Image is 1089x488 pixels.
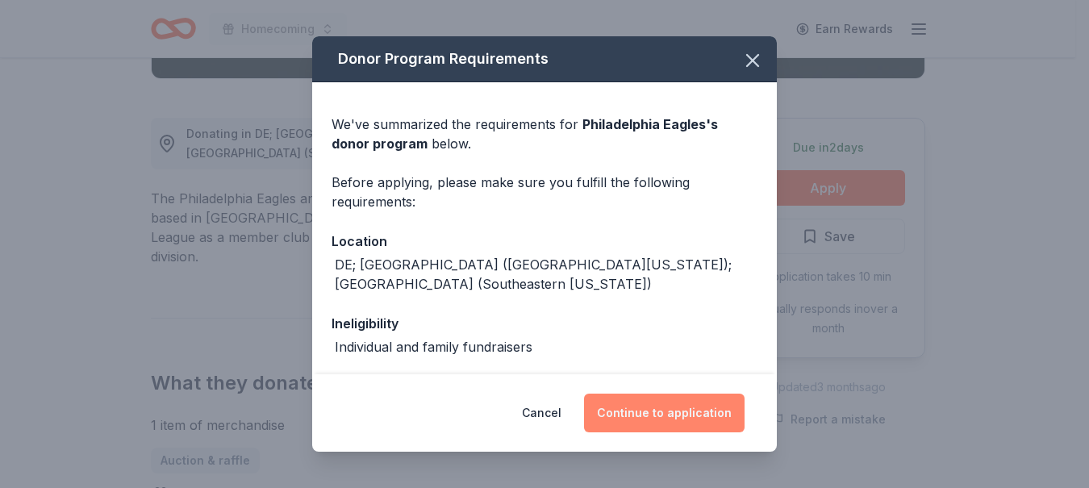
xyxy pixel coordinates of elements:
button: Cancel [522,394,561,432]
div: DE; [GEOGRAPHIC_DATA] ([GEOGRAPHIC_DATA][US_STATE]); [GEOGRAPHIC_DATA] (Southeastern [US_STATE]) [335,255,757,294]
div: Individual and family fundraisers [335,337,532,357]
div: Donor Program Requirements [312,36,777,82]
div: Ineligibility [332,313,757,334]
div: We've summarized the requirements for below. [332,115,757,153]
div: Location [332,231,757,252]
button: Continue to application [584,394,745,432]
div: Before applying, please make sure you fulfill the following requirements: [332,173,757,211]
